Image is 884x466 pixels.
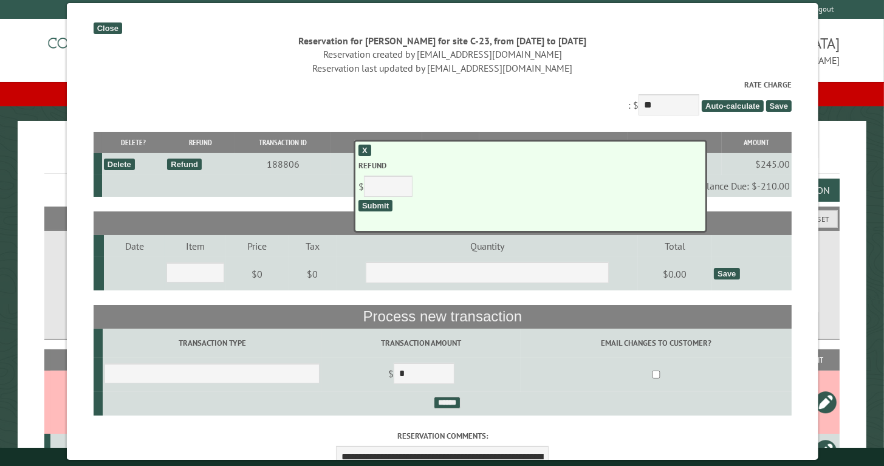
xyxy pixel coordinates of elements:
[522,337,789,349] label: Email changes to customer?
[358,145,371,156] div: X
[235,132,331,153] th: Transaction ID
[373,453,510,461] small: © Campground Commander LLC. All rights reserved.
[721,132,791,153] th: Amount
[225,235,288,257] td: Price
[50,349,154,371] th: Site
[55,445,152,457] div: C-23
[103,235,165,257] td: Date
[44,207,840,230] h2: Filters
[93,22,122,34] div: Close
[479,132,628,153] th: Transaction Type
[44,140,840,174] h1: Reservations
[358,160,702,171] label: Refund
[101,175,792,197] td: Balance Due: $-210.00
[321,358,521,392] td: $
[166,159,201,170] div: Refund
[323,337,518,349] label: Transaction Amount
[93,79,791,91] label: Rate Charge
[93,79,791,118] div: : $
[721,153,791,175] td: $245.00
[93,305,791,328] th: Process new transaction
[93,47,791,61] div: Reservation created by [EMAIL_ADDRESS][DOMAIN_NAME]
[336,235,637,257] td: Quantity
[637,235,711,257] td: Total
[288,235,336,257] td: Tax
[164,235,225,257] td: Item
[358,160,702,199] div: $
[101,132,165,153] th: Delete?
[93,211,791,235] th: Add-on Items
[713,268,739,279] div: Save
[235,153,331,175] td: 188806
[358,200,392,211] div: Submit
[93,430,791,442] label: Reservation comments:
[288,257,336,291] td: $0
[93,61,791,75] div: Reservation last updated by [EMAIL_ADDRESS][DOMAIN_NAME]
[701,100,763,112] span: Auto-calculate
[44,24,196,71] img: Campground Commander
[766,100,791,112] span: Save
[165,132,235,153] th: Refund
[422,132,479,153] th: Date
[802,210,838,228] button: Reset
[225,257,288,291] td: $0
[637,257,711,291] td: $0.00
[331,153,422,175] td: 182270
[103,159,134,170] div: Delete
[628,132,721,153] th: Captured Date
[104,337,319,349] label: Transaction Type
[93,34,791,47] div: Reservation for [PERSON_NAME] for site C-23, from [DATE] to [DATE]
[331,132,422,153] th: Reservation ID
